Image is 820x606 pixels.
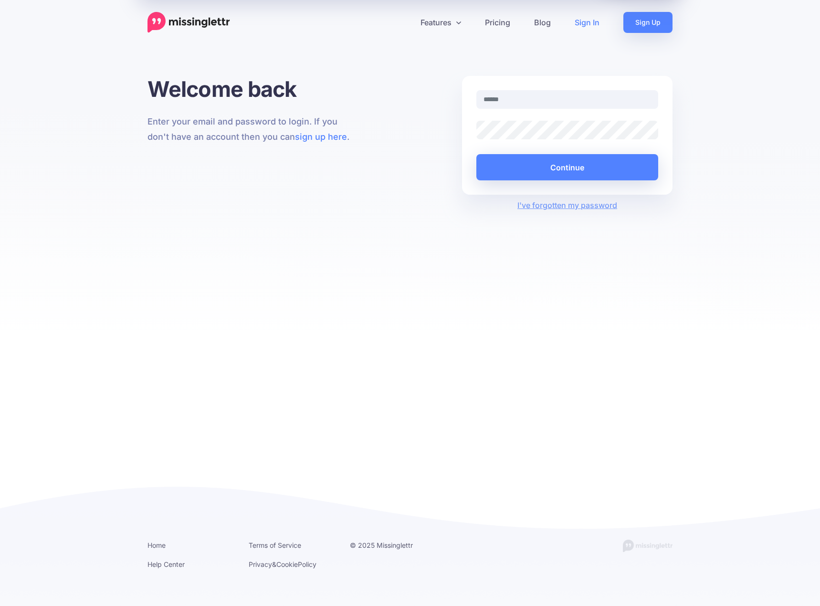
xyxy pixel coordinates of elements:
[249,541,301,549] a: Terms of Service
[563,12,611,33] a: Sign In
[249,560,272,568] a: Privacy
[476,154,658,180] button: Continue
[147,541,166,549] a: Home
[517,200,617,210] a: I've forgotten my password
[473,12,522,33] a: Pricing
[350,539,437,551] li: © 2025 Missinglettr
[249,558,336,570] li: & Policy
[623,12,673,33] a: Sign Up
[147,114,358,145] p: Enter your email and password to login. If you don't have an account then you can .
[409,12,473,33] a: Features
[522,12,563,33] a: Blog
[295,132,347,142] a: sign up here
[276,560,298,568] a: Cookie
[147,560,185,568] a: Help Center
[147,76,358,102] h1: Welcome back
